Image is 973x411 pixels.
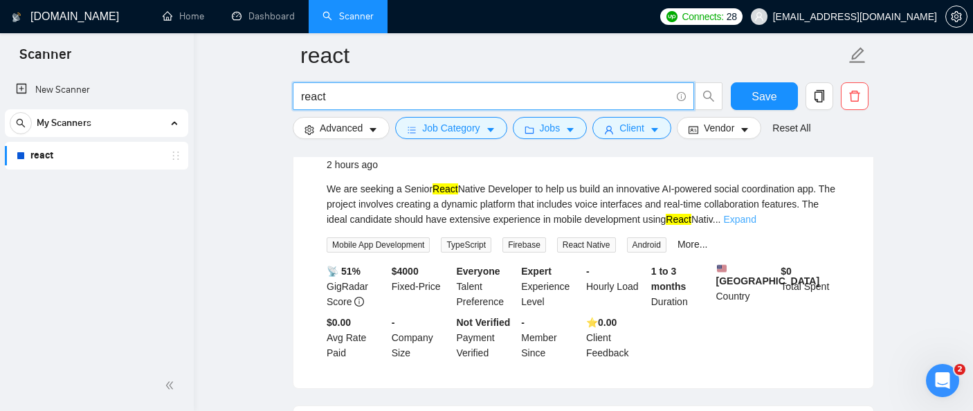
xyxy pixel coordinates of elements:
[30,142,162,170] a: react
[5,76,188,104] li: New Scanner
[232,10,295,22] a: dashboardDashboard
[666,11,678,22] img: upwork-logo.png
[322,10,374,22] a: searchScanner
[565,125,575,135] span: caret-down
[583,315,648,360] div: Client Feedback
[368,125,378,135] span: caret-down
[324,264,389,309] div: GigRadar Score
[806,90,833,102] span: copy
[677,92,686,101] span: info-circle
[678,239,708,250] a: More...
[327,237,430,253] span: Mobile App Development
[454,315,519,360] div: Payment Verified
[619,120,644,136] span: Client
[454,264,519,309] div: Talent Preference
[727,9,737,24] span: 28
[320,120,363,136] span: Advanced
[441,237,491,253] span: TypeScript
[695,90,722,102] span: search
[354,297,364,307] span: info-circle
[327,181,840,227] div: We are seeking a Senior Native Developer to help us build an innovative AI-powered social coordin...
[486,125,495,135] span: caret-down
[677,117,761,139] button: idcardVendorcaret-down
[583,264,648,309] div: Hourly Load
[5,109,188,170] li: My Scanners
[540,120,561,136] span: Jobs
[37,109,91,137] span: My Scanners
[586,266,590,277] b: -
[946,11,967,22] span: setting
[12,6,21,28] img: logo
[395,117,507,139] button: barsJob Categorycaret-down
[392,266,419,277] b: $ 4000
[926,364,959,397] iframe: Intercom live chat
[304,125,314,135] span: setting
[165,378,179,392] span: double-left
[842,90,868,102] span: delete
[521,266,552,277] b: Expert
[300,38,846,73] input: Scanner name...
[604,125,614,135] span: user
[586,317,617,328] b: ⭐️ 0.00
[778,264,843,309] div: Total Spent
[557,237,616,253] span: React Native
[954,364,965,375] span: 2
[457,317,511,328] b: Not Verified
[723,214,756,225] a: Expand
[163,10,204,22] a: homeHome
[518,264,583,309] div: Experience Level
[422,120,480,136] span: Job Category
[848,46,866,64] span: edit
[324,315,389,360] div: Avg Rate Paid
[716,264,820,286] b: [GEOGRAPHIC_DATA]
[648,264,713,309] div: Duration
[752,88,776,105] span: Save
[713,214,721,225] span: ...
[689,125,698,135] span: idcard
[650,125,660,135] span: caret-down
[841,82,869,110] button: delete
[666,214,691,225] mark: React
[502,237,546,253] span: Firebase
[772,120,810,136] a: Reset All
[10,118,31,128] span: search
[754,12,764,21] span: user
[627,237,666,253] span: Android
[525,125,534,135] span: folder
[518,315,583,360] div: Member Since
[945,6,967,28] button: setting
[781,266,792,277] b: $ 0
[806,82,833,110] button: copy
[695,82,722,110] button: search
[8,44,82,73] span: Scanner
[521,317,525,328] b: -
[513,117,588,139] button: folderJobscaret-down
[301,88,671,105] input: Search Freelance Jobs...
[945,11,967,22] a: setting
[389,264,454,309] div: Fixed-Price
[731,82,798,110] button: Save
[717,264,727,273] img: 🇺🇸
[682,9,723,24] span: Connects:
[740,125,749,135] span: caret-down
[651,266,686,292] b: 1 to 3 months
[327,317,351,328] b: $0.00
[327,266,361,277] b: 📡 51%
[327,156,820,173] div: 2 hours ago
[10,112,32,134] button: search
[433,183,458,194] mark: React
[389,315,454,360] div: Company Size
[704,120,734,136] span: Vendor
[16,76,177,104] a: New Scanner
[592,117,671,139] button: userClientcaret-down
[392,317,395,328] b: -
[457,266,500,277] b: Everyone
[293,117,390,139] button: settingAdvancedcaret-down
[407,125,417,135] span: bars
[170,150,181,161] span: holder
[713,264,779,309] div: Country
